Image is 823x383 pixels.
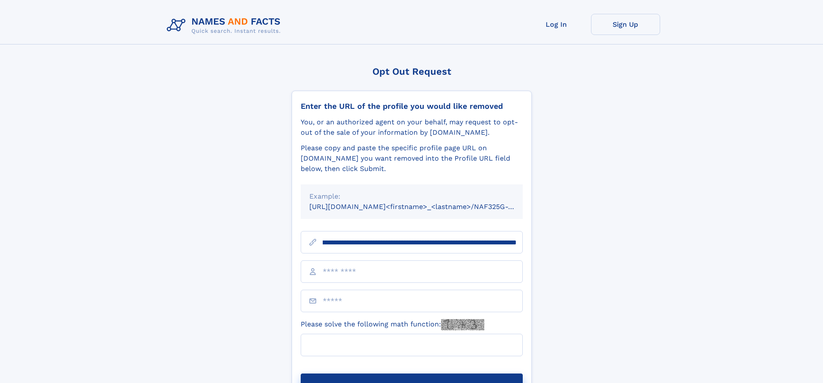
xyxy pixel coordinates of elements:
[292,66,532,77] div: Opt Out Request
[309,191,514,202] div: Example:
[301,101,523,111] div: Enter the URL of the profile you would like removed
[301,143,523,174] div: Please copy and paste the specific profile page URL on [DOMAIN_NAME] you want removed into the Pr...
[163,14,288,37] img: Logo Names and Facts
[309,203,539,211] small: [URL][DOMAIN_NAME]<firstname>_<lastname>/NAF325G-xxxxxxxx
[591,14,660,35] a: Sign Up
[301,117,523,138] div: You, or an authorized agent on your behalf, may request to opt-out of the sale of your informatio...
[301,319,484,330] label: Please solve the following math function:
[522,14,591,35] a: Log In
